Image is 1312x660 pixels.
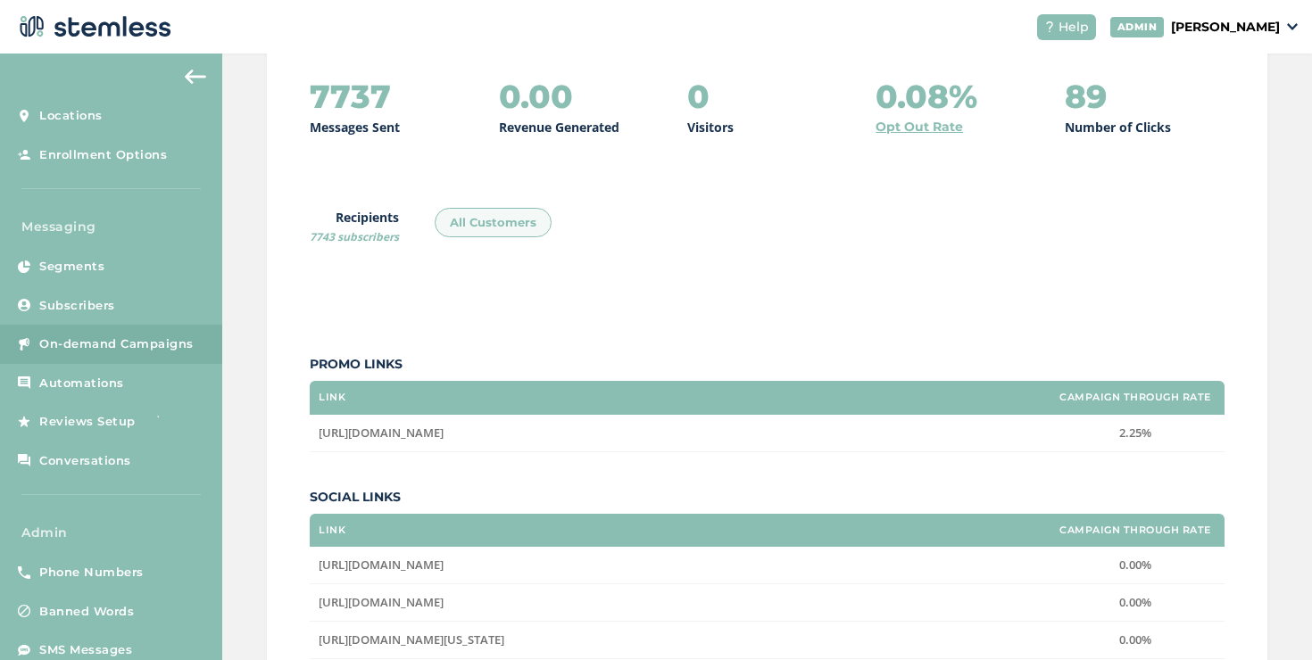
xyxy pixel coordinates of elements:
div: ADMIN [1110,17,1165,37]
p: [PERSON_NAME] [1171,18,1280,37]
label: Campaign Through Rate [1059,524,1211,536]
label: Social Links [310,488,1225,507]
label: 2.25% [1055,425,1216,441]
span: Enrollment Options [39,146,167,164]
span: Segments [39,258,104,276]
label: Promo Links [310,355,1225,374]
label: 0.00% [1055,595,1216,610]
iframe: Chat Widget [1223,574,1312,660]
label: https://www.facebook.com/TheGroveCA [319,595,1037,610]
h2: 0.08% [876,78,977,114]
label: 0.00% [1055,557,1216,573]
span: Help [1059,18,1089,37]
span: Subscribers [39,297,115,315]
label: https://thegroveca.com/ [319,425,1037,441]
label: Recipients [310,208,399,245]
span: Locations [39,107,103,125]
p: Messages Sent [310,118,400,136]
label: Link [319,524,345,536]
label: https://x.com/TheGroveCA [319,557,1037,573]
p: Number of Clicks [1065,118,1171,136]
label: https://www.instagram.com/thegrove_california/ [319,632,1037,648]
span: Automations [39,375,124,392]
label: Campaign Through Rate [1059,392,1211,403]
img: icon-arrow-back-accent-c549486e.svg [185,70,206,84]
a: Opt Out Rate [876,118,963,136]
span: 7743 subscribers [310,229,399,244]
span: On-demand Campaigns [39,335,194,353]
p: Revenue Generated [499,118,619,136]
label: Link [319,392,345,403]
span: Banned Words [39,603,134,621]
span: 0.00% [1119,557,1151,573]
span: SMS Messages [39,641,132,659]
span: [URL][DOMAIN_NAME] [319,425,444,441]
img: icon-help-white-03924b79.svg [1044,21,1055,32]
span: 2.25% [1119,425,1151,441]
label: 0.00% [1055,632,1216,648]
img: icon_down-arrow-small-66adaf34.svg [1287,23,1298,30]
span: [URL][DOMAIN_NAME] [319,594,444,610]
span: [URL][DOMAIN_NAME][US_STATE] [319,631,504,648]
h2: 7737 [310,78,391,114]
span: 0.00% [1119,631,1151,648]
h2: 0 [687,78,710,114]
span: Reviews Setup [39,413,136,431]
h2: 89 [1065,78,1107,114]
span: Conversations [39,452,131,470]
span: Phone Numbers [39,564,144,582]
span: 0.00% [1119,594,1151,610]
span: [URL][DOMAIN_NAME] [319,557,444,573]
img: logo-dark-0685b13c.svg [14,9,171,45]
img: glitter-stars-b7820f95.gif [149,404,185,440]
div: All Customers [435,208,552,238]
p: Visitors [687,118,734,136]
h2: 0.00 [499,78,573,114]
